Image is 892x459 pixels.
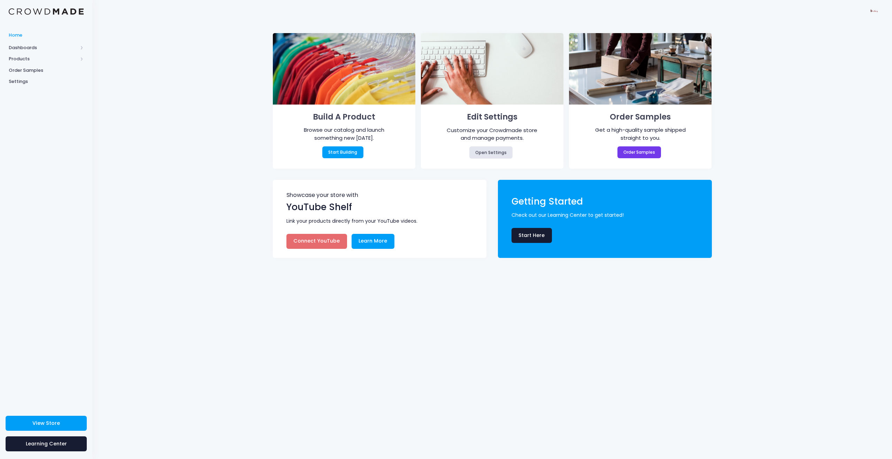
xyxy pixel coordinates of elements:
[512,228,552,243] a: Start Here
[431,110,553,124] h1: Edit Settings
[6,416,87,431] a: View Store
[9,44,78,51] span: Dashboards
[443,127,542,142] div: Customize your Crowdmade store and manage payments.
[9,78,84,85] span: Settings
[9,32,84,39] span: Home
[322,146,363,158] a: Start Building
[286,201,352,213] span: YouTube Shelf
[32,420,60,427] span: View Store
[286,234,347,249] a: Connect YouTube
[9,67,84,74] span: Order Samples
[26,440,67,447] span: Learning Center
[591,126,690,142] div: Get a high-quality sample shipped straight to you.
[512,212,702,219] span: Check out our Learning Center to get started!
[512,195,583,208] span: Getting Started
[286,192,474,200] span: Showcase your store with
[9,55,78,62] span: Products
[352,234,394,249] a: Learn More
[617,146,661,158] a: Order Samples
[294,126,394,142] div: Browse our catalog and launch something new [DATE].
[9,8,84,15] img: Logo
[579,110,702,124] h1: Order Samples
[6,436,87,451] a: Learning Center
[283,110,405,124] h1: Build A Product
[286,217,477,225] span: Link your products directly from your YouTube videos.
[868,5,882,18] img: User
[469,146,513,158] a: Open Settings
